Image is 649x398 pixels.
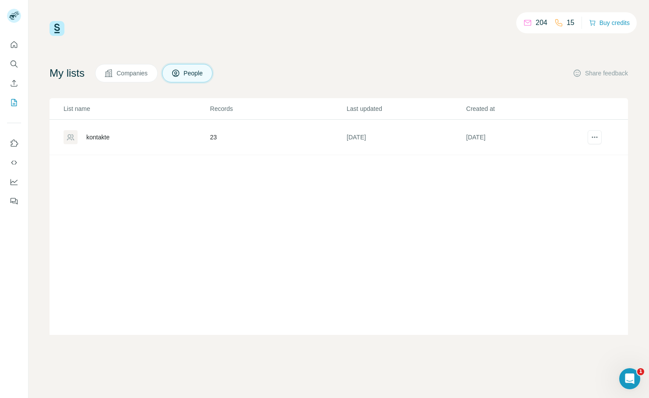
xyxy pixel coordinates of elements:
p: Created at [466,104,585,113]
td: [DATE] [466,120,585,155]
button: Buy credits [589,17,630,29]
button: Feedback [7,193,21,209]
button: Search [7,56,21,72]
button: Use Surfe API [7,155,21,171]
button: Dashboard [7,174,21,190]
h4: My lists [50,66,85,80]
td: 23 [209,120,346,155]
button: My lists [7,95,21,110]
div: kontakte [86,133,110,142]
span: People [184,69,204,78]
img: Surfe Logo [50,21,64,36]
p: Last updated [347,104,465,113]
button: Quick start [7,37,21,53]
p: 204 [536,18,547,28]
p: List name [64,104,209,113]
p: 15 [567,18,575,28]
p: Records [210,104,346,113]
button: Enrich CSV [7,75,21,91]
iframe: Intercom live chat [619,368,640,389]
span: Companies [117,69,149,78]
span: 1 [637,368,644,375]
td: [DATE] [346,120,466,155]
button: Use Surfe on LinkedIn [7,135,21,151]
button: Share feedback [573,69,628,78]
button: actions [588,130,602,144]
